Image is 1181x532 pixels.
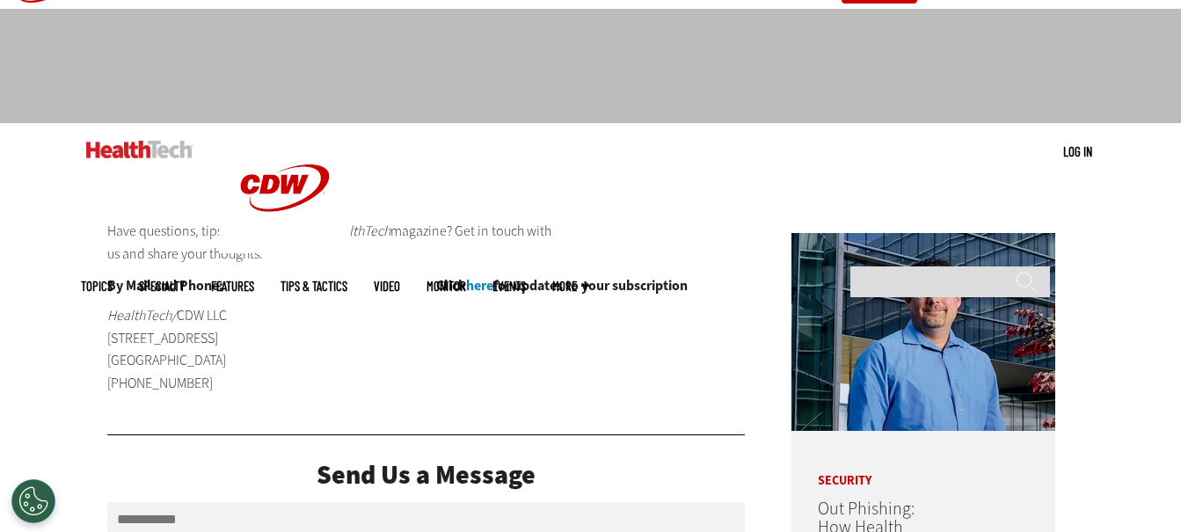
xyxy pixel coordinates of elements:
[219,123,351,253] img: Home
[107,462,746,488] div: Send Us a Message
[107,306,177,324] em: HealthTech/
[374,280,400,293] a: Video
[492,280,526,293] a: Events
[86,141,193,158] img: Home
[426,280,466,293] a: MonITor
[81,280,113,293] span: Topics
[139,280,185,293] span: Specialty
[791,448,976,487] p: Security
[1063,143,1092,159] a: Log in
[211,280,254,293] a: Features
[1063,142,1092,161] div: User menu
[11,479,55,523] button: Open Preferences
[552,280,589,293] span: More
[219,239,351,258] a: CDW
[11,479,55,523] div: Cookies Settings
[107,304,324,394] p: CDW LLC [STREET_ADDRESS] [GEOGRAPHIC_DATA] [PHONE_NUMBER]
[281,280,347,293] a: Tips & Tactics
[271,26,911,106] iframe: advertisement
[791,233,1055,431] img: Scott Currie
